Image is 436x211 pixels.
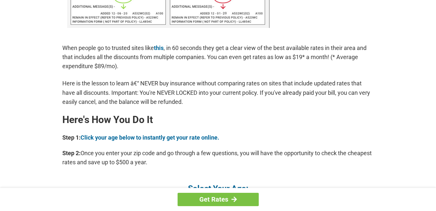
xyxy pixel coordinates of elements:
[81,134,219,141] a: Click your age below to instantly get your rate online.
[62,43,374,71] p: When people go to trusted sites like , in 60 seconds they get a clear view of the best available ...
[62,134,81,141] b: Step 1:
[62,183,374,194] h4: Select Your Age:
[62,149,374,167] p: Once you enter your zip code and go through a few questions, you will have the opportunity to che...
[178,193,259,206] a: Get Rates
[62,150,81,156] b: Step 2:
[154,44,164,51] a: this
[62,79,374,106] p: Here is the lesson to learn â€“ NEVER buy insurance without comparing rates on sites that include...
[62,115,374,125] h2: Here's How You Do It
